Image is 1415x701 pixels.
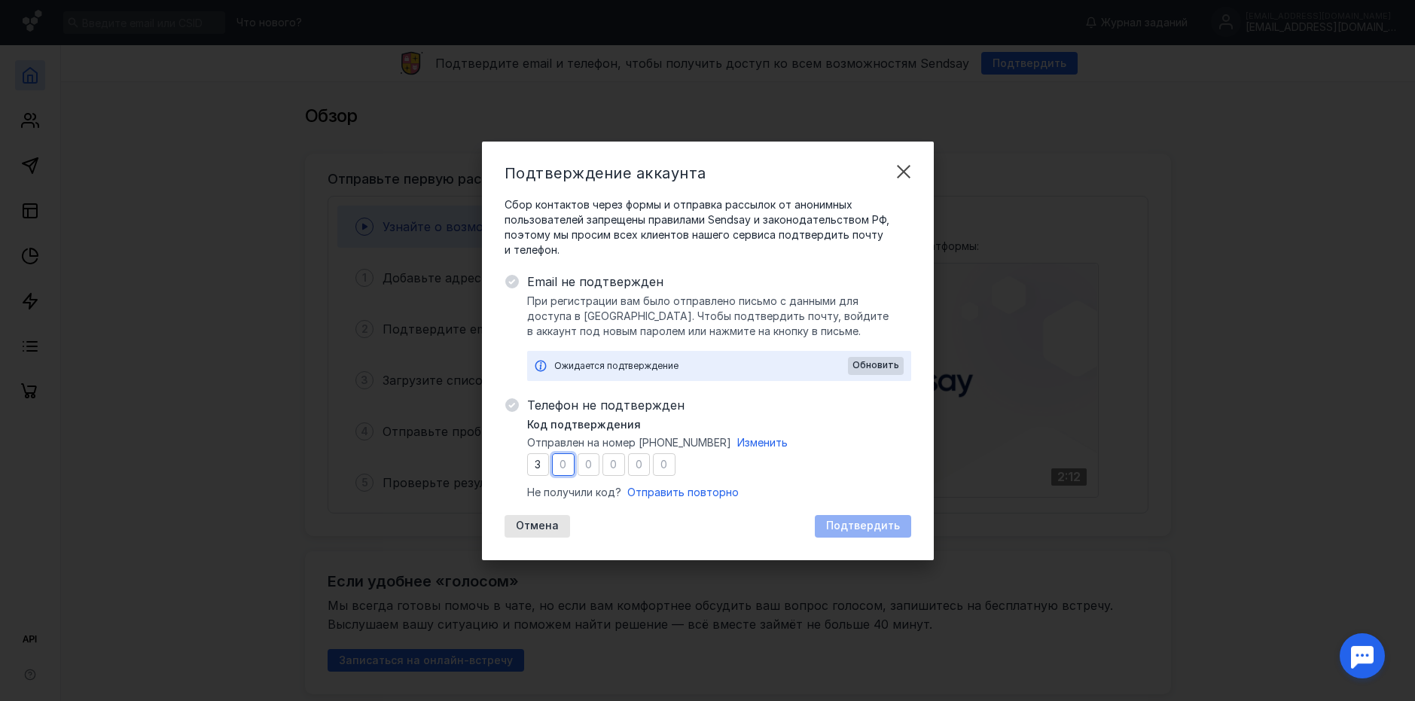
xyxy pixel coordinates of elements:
[552,453,575,476] input: 0
[578,453,600,476] input: 0
[527,453,550,476] input: 0
[554,358,848,373] div: Ожидается подтверждение
[505,515,570,538] button: Отмена
[737,436,788,449] span: Изменить
[527,485,621,500] span: Не получили код?
[627,485,739,500] button: Отправить повторно
[527,294,911,339] span: При регистрации вам было отправлено письмо с данными для доступа в [GEOGRAPHIC_DATA]. Чтобы подтв...
[602,453,625,476] input: 0
[527,396,911,414] span: Телефон не подтвержден
[505,197,911,258] span: Сбор контактов через формы и отправка рассылок от анонимных пользователей запрещены правилами Sen...
[527,273,911,291] span: Email не подтвержден
[505,164,706,182] span: Подтверждение аккаунта
[653,453,675,476] input: 0
[852,360,899,370] span: Обновить
[737,435,788,450] button: Изменить
[516,520,559,532] span: Отмена
[627,486,739,498] span: Отправить повторно
[628,453,651,476] input: 0
[527,435,731,450] span: Отправлен на номер [PHONE_NUMBER]
[527,417,641,432] span: Код подтверждения
[848,357,904,375] button: Обновить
